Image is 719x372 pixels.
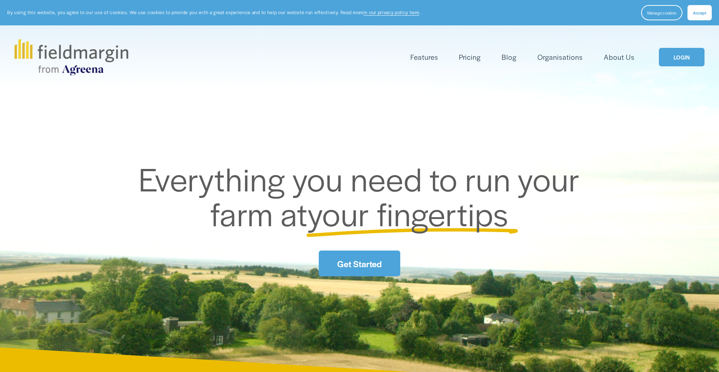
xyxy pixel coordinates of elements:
img: fieldmargin.com [14,39,128,75]
a: Organisations [538,51,583,63]
span: Features [410,52,438,62]
p: By using this website, you agree to our use of cookies. We use cookies to provide you with a grea... [7,9,421,16]
a: folder dropdown [410,51,438,63]
button: Manage cookies [641,5,682,20]
span: Manage cookies [647,10,676,16]
button: Accept [687,5,712,20]
a: in our privacy policy here [364,9,419,16]
a: LOGIN [659,48,705,66]
a: About Us [604,51,635,63]
span: Accept [693,10,706,16]
span: Everything you need to run your farm at [139,156,588,236]
a: Pricing [459,51,481,63]
a: Blog [502,51,517,63]
span: your fingertips [308,190,509,236]
a: Get Started [319,251,400,276]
